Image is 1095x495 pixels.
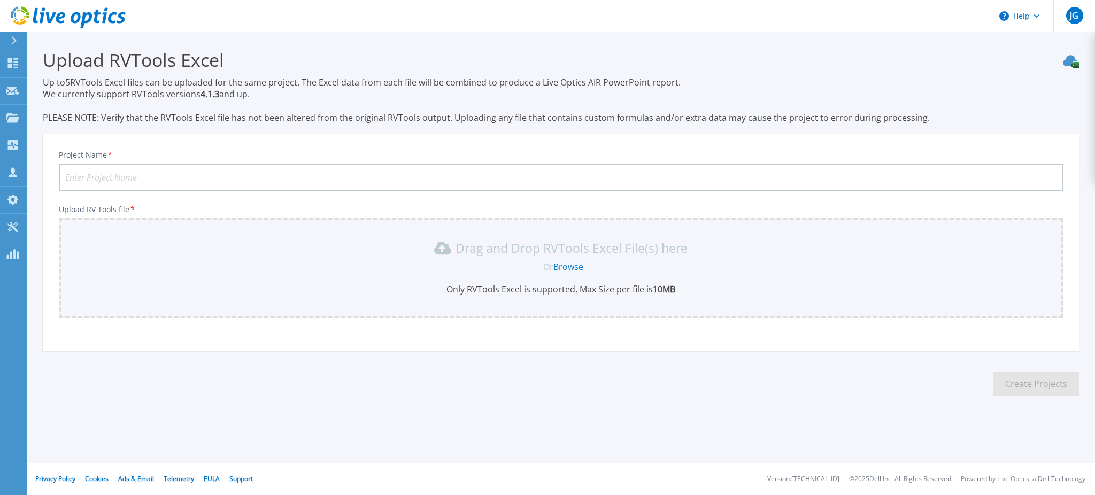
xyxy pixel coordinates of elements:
[961,476,1085,483] li: Powered by Live Optics, a Dell Technology
[65,283,1057,295] p: Only RVTools Excel is supported, Max Size per file is
[43,48,1079,72] h3: Upload RVTools Excel
[229,474,253,483] a: Support
[767,476,839,483] li: Version: [TECHNICAL_ID]
[456,243,688,253] p: Drag and Drop RVTools Excel File(s) here
[553,261,583,273] a: Browse
[204,474,220,483] a: EULA
[85,474,109,483] a: Cookies
[849,476,951,483] li: © 2025 Dell Inc. All Rights Reserved
[65,239,1057,295] div: Drag and Drop RVTools Excel File(s) here OrBrowseOnly RVTools Excel is supported, Max Size per fi...
[59,151,113,159] label: Project Name
[993,372,1079,396] button: Create Projects
[118,474,154,483] a: Ads & Email
[43,76,1079,123] p: Up to 5 RVTools Excel files can be uploaded for the same project. The Excel data from each file w...
[164,474,194,483] a: Telemetry
[201,88,219,100] strong: 4.1.3
[543,261,553,273] span: Or
[653,283,675,295] b: 10MB
[1070,11,1078,20] span: JG
[35,474,75,483] a: Privacy Policy
[59,164,1063,191] input: Enter Project Name
[59,205,1063,214] p: Upload RV Tools file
